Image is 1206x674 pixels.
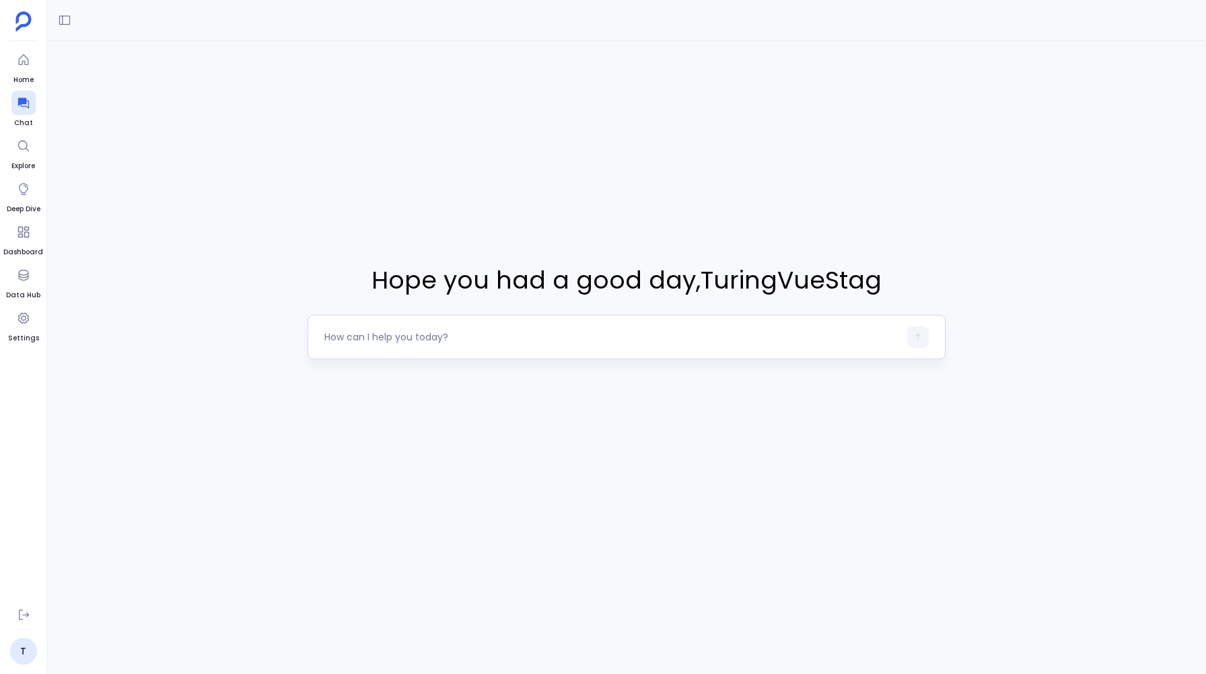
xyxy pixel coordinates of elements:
[3,220,43,258] a: Dashboard
[11,91,36,128] a: Chat
[8,333,39,344] span: Settings
[6,263,40,301] a: Data Hub
[3,247,43,258] span: Dashboard
[7,204,40,215] span: Deep Dive
[7,177,40,215] a: Deep Dive
[11,118,36,128] span: Chat
[11,48,36,85] a: Home
[11,75,36,85] span: Home
[308,262,945,299] span: Hope you had a good day , TuringVueStag
[11,161,36,172] span: Explore
[10,638,37,665] a: T
[8,306,39,344] a: Settings
[6,290,40,301] span: Data Hub
[11,134,36,172] a: Explore
[15,11,32,32] img: petavue logo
